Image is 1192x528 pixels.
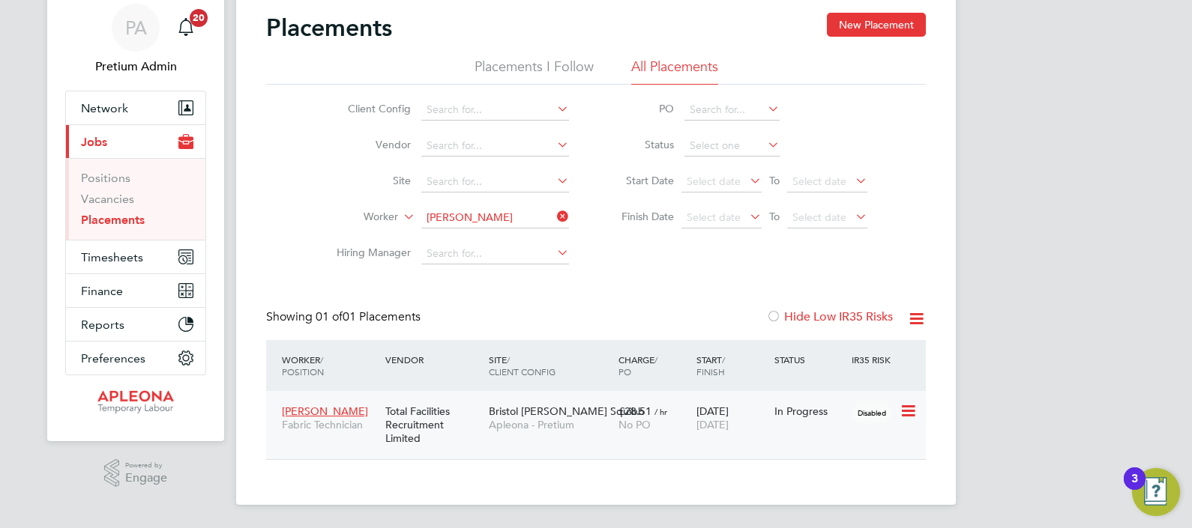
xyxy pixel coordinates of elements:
[1132,468,1180,516] button: Open Resource Center, 3 new notifications
[606,138,674,151] label: Status
[631,58,718,85] li: All Placements
[325,174,411,187] label: Site
[81,318,124,332] span: Reports
[792,210,846,224] span: Select date
[848,346,900,373] div: IR35 Risk
[606,210,674,223] label: Finish Date
[282,404,368,418] span: [PERSON_NAME]
[421,243,569,264] input: Search for...
[81,351,145,365] span: Preferences
[382,346,485,373] div: Vendor
[827,13,926,37] button: New Placement
[325,138,411,151] label: Vendor
[81,135,107,149] span: Jobs
[421,136,569,157] input: Search for...
[66,308,205,341] button: Reports
[421,100,569,121] input: Search for...
[765,207,784,226] span: To
[774,404,845,418] div: In Progress
[792,175,846,188] span: Select date
[65,390,206,414] a: Go to home page
[421,207,569,228] input: Search for...
[687,210,741,224] span: Select date
[766,309,893,324] label: Hide Low IR35 Risks
[615,346,693,385] div: Charge
[618,418,651,431] span: No PO
[421,172,569,192] input: Search for...
[1131,479,1138,498] div: 3
[81,101,128,115] span: Network
[190,9,208,27] span: 20
[97,390,174,414] img: apleona-logo-retina.png
[325,246,411,259] label: Hiring Manager
[266,13,392,43] h2: Placements
[171,4,201,52] a: 20
[282,418,378,431] span: Fabric Technician
[852,403,892,422] span: Disabled
[325,102,411,115] label: Client Config
[278,346,382,385] div: Worker
[489,418,611,431] span: Apleona - Pretium
[485,346,615,385] div: Site
[606,174,674,187] label: Start Date
[312,210,398,225] label: Worker
[771,346,849,373] div: Status
[489,353,556,377] span: / Client Config
[66,240,205,273] button: Timesheets
[684,136,780,157] input: Select one
[104,459,168,488] a: Powered byEngage
[696,353,725,377] span: / Finish
[316,309,343,324] span: 01 of
[65,58,206,76] span: Pretium Admin
[66,158,205,240] div: Jobs
[765,171,784,190] span: To
[125,472,167,485] span: Engage
[278,396,926,409] a: [PERSON_NAME]Fabric TechnicianTotal Facilities Recruitment LimitedBristol [PERSON_NAME] SquibbApl...
[382,397,485,453] div: Total Facilities Recruitment Limited
[65,4,206,76] a: PAPretium Admin
[684,100,780,121] input: Search for...
[654,406,667,417] span: / hr
[266,309,424,325] div: Showing
[489,404,645,418] span: Bristol [PERSON_NAME] Squibb
[316,309,421,324] span: 01 Placements
[687,175,741,188] span: Select date
[125,459,167,472] span: Powered by
[618,404,651,418] span: £28.51
[81,250,143,264] span: Timesheets
[66,125,205,158] button: Jobs
[81,284,123,298] span: Finance
[81,171,130,185] a: Positions
[696,418,729,431] span: [DATE]
[66,91,205,124] button: Network
[81,213,145,227] a: Placements
[66,342,205,374] button: Preferences
[81,192,134,206] a: Vacancies
[125,18,147,37] span: PA
[606,102,674,115] label: PO
[693,397,771,439] div: [DATE]
[282,353,324,377] span: / Position
[475,58,594,85] li: Placements I Follow
[693,346,771,385] div: Start
[618,353,657,377] span: / PO
[66,274,205,307] button: Finance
